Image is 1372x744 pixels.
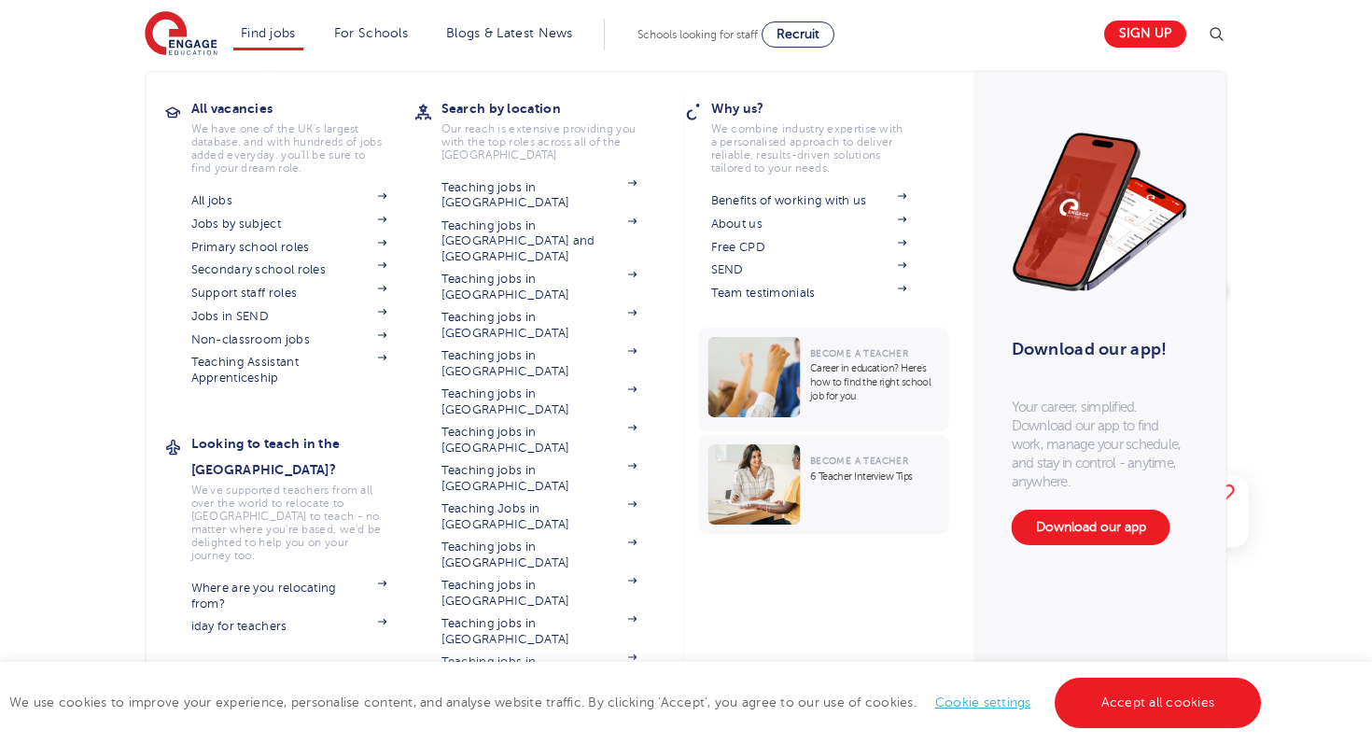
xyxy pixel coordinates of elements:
a: Teaching jobs in [GEOGRAPHIC_DATA] [441,616,637,647]
a: Teaching jobs in [GEOGRAPHIC_DATA] [441,463,637,494]
a: Sign up [1104,21,1186,48]
a: Team testimonials [711,286,907,301]
a: Teaching jobs in [GEOGRAPHIC_DATA] [441,578,637,609]
h3: Looking to teach in the [GEOGRAPHIC_DATA]? [191,430,415,483]
a: Blogs & Latest News [446,26,573,40]
h3: All vacancies [191,95,415,121]
a: Teaching Jobs in [GEOGRAPHIC_DATA] [441,501,637,532]
span: Recruit [777,27,819,41]
a: Non-classroom jobs [191,332,387,347]
h3: Why us? [711,95,935,121]
a: Cookie settings [935,695,1031,709]
a: Primary school roles [191,240,387,255]
img: Engage Education [145,11,217,58]
a: Teaching jobs in [GEOGRAPHIC_DATA] [441,654,637,685]
a: Teaching jobs in [GEOGRAPHIC_DATA] [441,425,637,456]
span: Become a Teacher [810,348,908,358]
a: Accept all cookies [1055,678,1262,728]
p: We combine industry expertise with a personalised approach to deliver reliable, results-driven so... [711,122,907,175]
a: Jobs by subject [191,217,387,232]
p: Your career, simplified. Download our app to find work, manage your schedule, and stay in control... [1012,398,1189,491]
p: Our reach is extensive providing you with the top roles across all of the [GEOGRAPHIC_DATA] [441,122,637,161]
p: We've supported teachers from all over the world to relocate to [GEOGRAPHIC_DATA] to teach - no m... [191,484,387,562]
a: All jobs [191,193,387,208]
a: Where are you relocating from? [191,581,387,611]
span: We use cookies to improve your experience, personalise content, and analyse website traffic. By c... [9,695,1266,709]
p: 6 Teacher Interview Tips [810,470,940,484]
a: Recruit [762,21,834,48]
a: Free CPD [711,240,907,255]
a: Benefits of working with us [711,193,907,208]
a: Support staff roles [191,286,387,301]
a: Teaching Assistant Apprenticeship [191,355,387,386]
h3: Search by location [441,95,665,121]
span: Become a Teacher [810,456,908,466]
a: Teaching jobs in [GEOGRAPHIC_DATA] [441,272,637,302]
a: Download our app [1012,510,1170,545]
a: Become a Teacher6 Teacher Interview Tips [699,435,954,534]
a: Search by locationOur reach is extensive providing you with the top roles across all of the [GEOG... [441,95,665,161]
h3: Download our app! [1012,329,1181,370]
a: Jobs in SEND [191,309,387,324]
a: Become a TeacherCareer in education? Here’s how to find the right school job for you [699,328,954,431]
a: Why us?We combine industry expertise with a personalised approach to deliver reliable, results-dr... [711,95,935,175]
a: Teaching jobs in [GEOGRAPHIC_DATA] and [GEOGRAPHIC_DATA] [441,218,637,264]
a: Find jobs [241,26,296,40]
a: For Schools [334,26,408,40]
a: Teaching jobs in [GEOGRAPHIC_DATA] [441,310,637,341]
a: SEND [711,262,907,277]
a: Teaching jobs in [GEOGRAPHIC_DATA] [441,180,637,211]
p: We have one of the UK's largest database. and with hundreds of jobs added everyday. you'll be sur... [191,122,387,175]
span: Schools looking for staff [637,28,758,41]
a: Secondary school roles [191,262,387,277]
a: Teaching jobs in [GEOGRAPHIC_DATA] [441,348,637,379]
a: About us [711,217,907,232]
a: All vacanciesWe have one of the UK's largest database. and with hundreds of jobs added everyday. ... [191,95,415,175]
a: iday for teachers [191,619,387,634]
a: Looking to teach in the [GEOGRAPHIC_DATA]?We've supported teachers from all over the world to rel... [191,430,415,562]
a: Teaching jobs in [GEOGRAPHIC_DATA] [441,540,637,570]
a: Teaching jobs in [GEOGRAPHIC_DATA] [441,386,637,417]
p: Career in education? Here’s how to find the right school job for you [810,361,940,403]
